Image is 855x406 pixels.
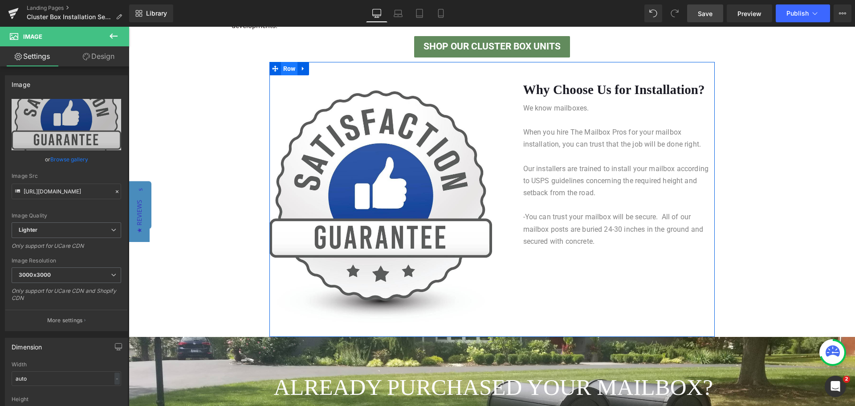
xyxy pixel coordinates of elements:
div: Reviews [8,161,16,186]
a: Design [66,46,131,66]
p: When you hire The Mailbox Pros for your mailbox installation, you can trust that the job will be ... [395,99,586,123]
b: Lighter [19,226,37,233]
b: 3000x3000 [19,271,51,278]
p: More settings [47,316,83,324]
button: Redo [666,4,684,22]
p: Our installers are trained to install your mailbox according to USPS guidelines concerning the re... [395,136,586,172]
div: Height [12,396,121,402]
span: Cluster Box Installation Services [27,13,112,21]
div: Image [12,76,30,88]
button: Publish [776,4,830,22]
a: Browse gallery [50,152,88,167]
div: Only support for UCare CDN [12,242,121,255]
span: ★ Reviews [6,173,15,206]
font: Why Choose Us for Installation? [395,56,576,70]
span: Library [146,9,167,17]
button: More [834,4,851,22]
button: Undo [644,4,662,22]
a: New Library [129,4,173,22]
div: Dimension [12,338,42,351]
span: Get a quote for installation only [145,379,574,404]
a: Tablet [409,4,430,22]
iframe: Intercom live chat [825,376,846,397]
span: 2 [843,376,850,383]
span: Publish [786,10,809,17]
a: Desktop [366,4,387,22]
div: or [12,155,121,164]
p: -You can trust your mailbox will be secure. All of our mailbox posts are buried 24-30 inches in t... [395,184,586,221]
span: ALREADY PURCHASED YOUR MAILBOX? [145,348,584,373]
input: Link [12,184,121,199]
div: Only support for UCare CDN and Shopify CDN [12,287,121,308]
a: Expand / Collapse [169,35,180,49]
div: - [114,373,120,385]
span: Image [23,33,42,40]
a: Shop Our Cluster Box Units [285,9,441,31]
div: Image Quality [12,213,121,219]
span: Save [698,9,712,18]
button: More settings [5,310,127,331]
a: Preview [727,4,772,22]
span: Row [152,35,169,49]
div: Width [12,361,121,368]
a: Laptop [387,4,409,22]
div: Image Resolution [12,258,121,264]
input: auto [12,371,121,386]
a: Mobile [430,4,452,22]
div: Image Src [12,173,121,179]
span: Preview [737,9,761,18]
a: Landing Pages [27,4,129,12]
p: We know mailboxes. [395,75,586,87]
